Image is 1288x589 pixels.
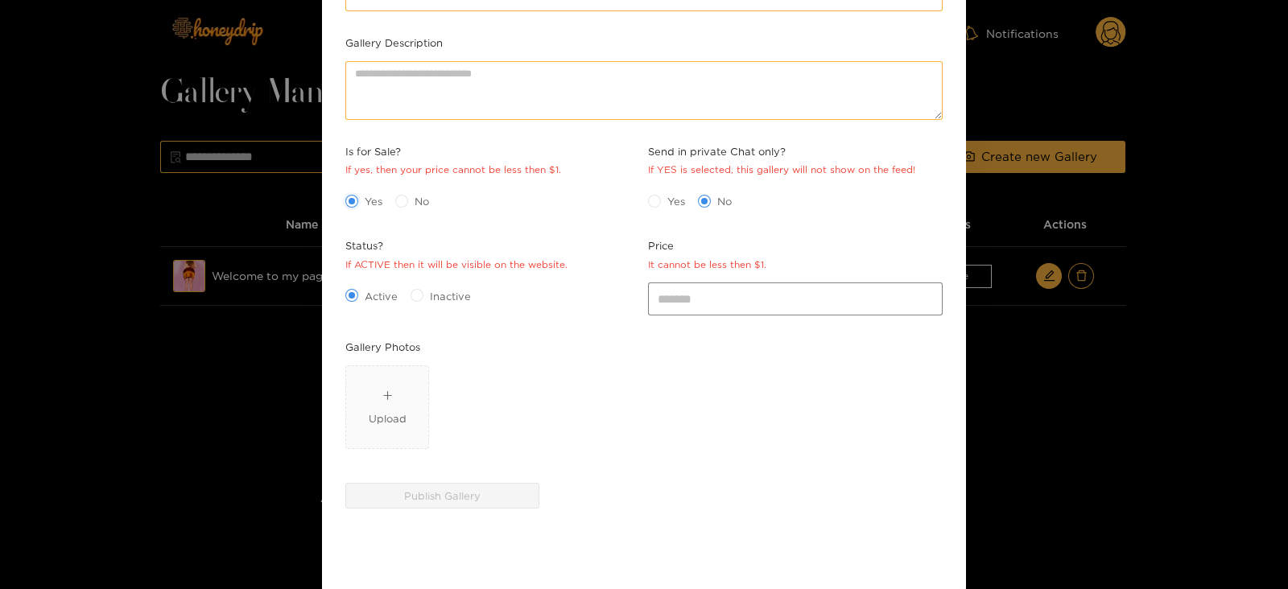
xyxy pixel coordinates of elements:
textarea: Gallery Description [345,61,943,120]
span: Yes [358,193,389,209]
span: Status? [345,237,568,253]
div: If ACTIVE then it will be visible on the website. [345,257,568,273]
span: No [711,193,738,209]
div: If YES is selected, this gallery will not show on the feed! [648,163,915,178]
span: No [408,193,436,209]
label: Gallery Description [345,35,443,51]
div: It cannot be less then $1. [648,257,766,273]
div: If yes, then your price cannot be less then $1. [345,163,561,178]
span: Inactive [423,288,477,304]
label: Gallery Photos [345,339,420,355]
span: Send in private Chat only? [648,143,915,159]
span: Is for Sale? [345,143,561,159]
span: Active [358,288,404,304]
span: plus [382,390,393,401]
div: Upload [369,410,407,426]
span: plusUpload [346,366,428,448]
span: Yes [661,193,691,209]
span: Price [648,237,766,253]
button: Publish Gallery [345,483,539,509]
